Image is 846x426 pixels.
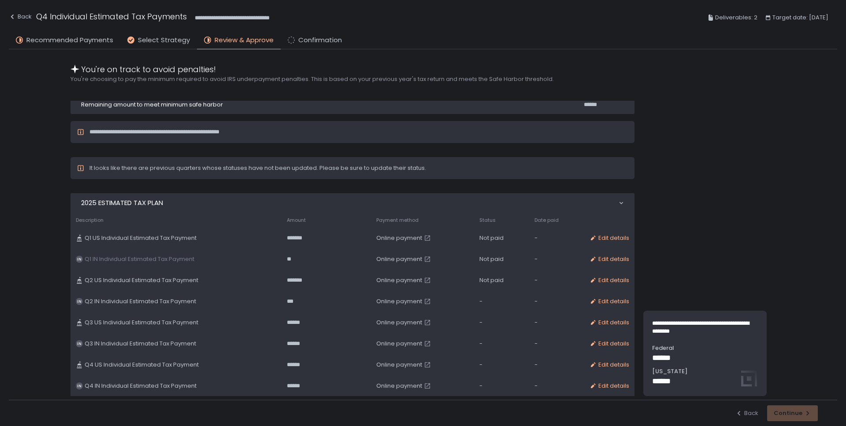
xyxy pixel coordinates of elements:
span: Remaining amount to meet minimum safe harbor [81,101,223,109]
button: Edit details [590,276,629,284]
span: Confirmation [298,35,342,45]
span: Recommended Payments [26,35,113,45]
div: - [534,319,579,327]
span: Online payment [376,255,422,263]
div: - [479,340,524,348]
span: Federal [652,344,758,352]
div: - [534,361,579,369]
h1: Q4 Individual Estimated Tax Payments [36,11,187,22]
span: [US_STATE] [652,367,758,375]
span: Select Strategy [138,35,190,45]
button: Edit details [590,382,629,390]
text: IN [77,299,82,304]
span: Q2 IN Individual Estimated Tax Payment [85,297,196,305]
div: - [534,297,579,305]
span: Review & Approve [215,35,274,45]
div: - [479,319,524,327]
div: - [534,382,579,390]
button: Edit details [590,319,629,327]
span: Target date: [DATE] [772,12,828,23]
span: Online payment [376,297,422,305]
button: Edit details [590,340,629,348]
text: IN [77,383,82,389]
div: - [479,361,524,369]
span: Q2 US Individual Estimated Tax Payment [85,276,198,284]
button: Edit details [590,361,629,369]
div: It looks like there are previous quarters whose statuses have not been updated. Please be sure to... [89,164,426,172]
button: Edit details [590,297,629,305]
div: - [479,382,524,390]
button: Back [9,11,32,25]
div: - [534,276,579,284]
div: - [534,234,579,242]
span: Status [479,217,496,224]
button: Edit details [590,255,629,263]
text: IN [77,257,82,262]
button: Edit details [590,234,629,242]
span: Q4 IN Individual Estimated Tax Payment [85,382,197,390]
span: Online payment [376,361,422,369]
div: - [534,340,579,348]
span: Online payment [376,319,422,327]
h2: You're choosing to pay the minimum required to avoid IRS underpayment penalties. This is based on... [70,75,634,83]
span: Online payment [376,234,422,242]
span: Q4 US Individual Estimated Tax Payment [85,361,199,369]
button: Back [735,409,758,417]
text: IN [77,341,82,346]
span: You're on track to avoid penalties! [81,63,216,75]
span: Online payment [376,276,422,284]
span: Q1 IN Individual Estimated Tax Payment [85,255,194,263]
div: - [479,297,524,305]
span: Online payment [376,340,422,348]
div: Back [9,11,32,22]
span: Q1 US Individual Estimated Tax Payment [85,234,197,242]
span: 2025 estimated tax plan [81,198,163,208]
span: Date paid [534,217,559,224]
span: Online payment [376,382,422,390]
span: Q3 US Individual Estimated Tax Payment [85,319,198,327]
span: Amount [287,217,306,224]
div: Not paid [479,276,524,284]
div: Not paid [479,255,524,263]
span: Q3 IN Individual Estimated Tax Payment [85,340,196,348]
div: - [534,255,579,263]
span: Description [76,217,104,224]
span: Deliverables: 2 [715,12,757,23]
span: Payment method [376,217,419,224]
div: Not paid [479,234,524,242]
